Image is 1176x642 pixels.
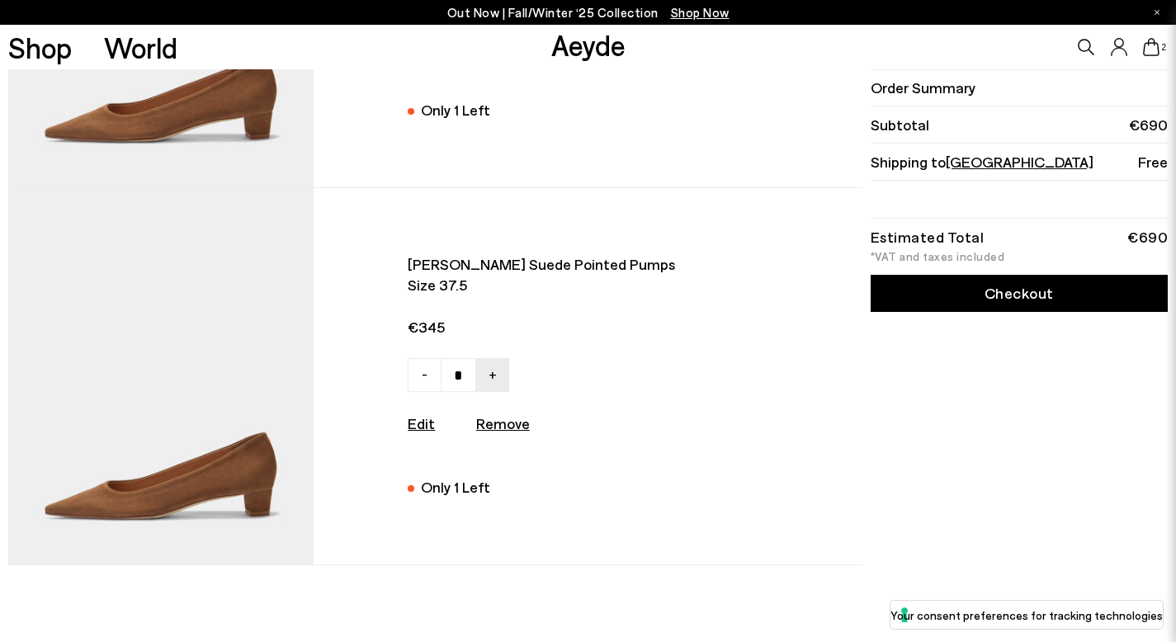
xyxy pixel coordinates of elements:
[476,414,530,432] u: Remove
[408,317,741,338] span: €345
[408,358,442,392] a: -
[408,254,741,275] span: [PERSON_NAME] suede pointed pumps
[1129,115,1168,135] span: €690
[421,476,490,498] div: Only 1 Left
[475,358,509,392] a: +
[422,364,427,384] span: -
[1138,152,1168,172] span: Free
[408,414,435,432] a: Edit
[1143,38,1159,56] a: 2
[421,99,490,121] div: Only 1 Left
[447,2,730,23] p: Out Now | Fall/Winter ‘25 Collection
[489,364,497,384] span: +
[871,106,1168,144] li: Subtotal
[1127,231,1168,243] div: €690
[871,69,1168,106] li: Order Summary
[871,152,1093,172] span: Shipping to
[871,275,1168,312] a: Checkout
[871,231,985,243] div: Estimated Total
[946,153,1093,171] span: [GEOGRAPHIC_DATA]
[8,188,314,564] img: AEYDE_JUDIKIDSUEDELEATHERTOBACCO_1_88792df2-ed40-44d8-bbca-c7247cccd70a_580x.jpg
[671,5,730,20] span: Navigate to /collections/new-in
[551,27,626,62] a: Aeyde
[1159,43,1168,52] span: 2
[871,251,1168,262] div: *VAT and taxes included
[408,275,741,295] span: Size 37.5
[8,33,72,62] a: Shop
[890,607,1163,624] label: Your consent preferences for tracking technologies
[890,601,1163,629] button: Your consent preferences for tracking technologies
[104,33,177,62] a: World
